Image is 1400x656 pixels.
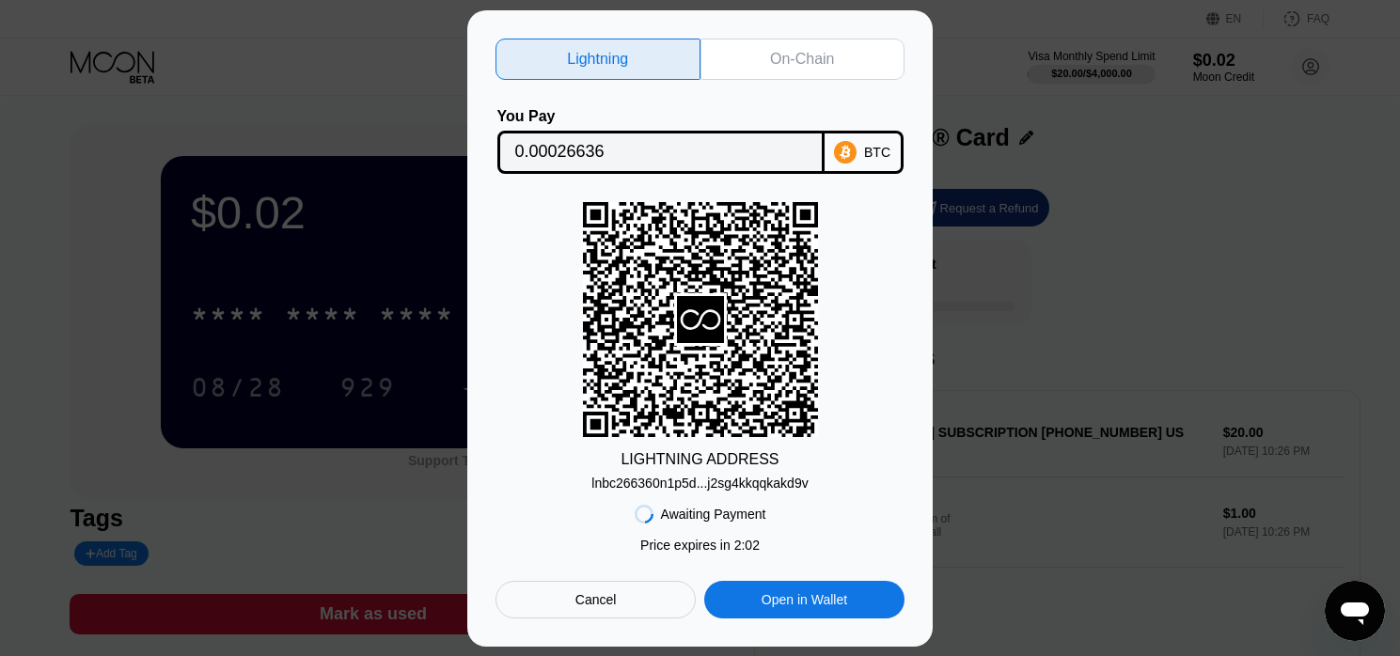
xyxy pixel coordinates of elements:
div: Open in Wallet [762,591,847,608]
div: lnbc266360n1p5d...j2sg4kkqqkakd9v [591,476,808,491]
div: Open in Wallet [704,581,904,618]
div: Cancel [575,591,617,608]
div: Lightning [496,39,700,80]
iframe: Button to launch messaging window [1325,581,1385,641]
div: lnbc266360n1p5d...j2sg4kkqqkakd9v [591,468,808,491]
div: Price expires in [640,538,760,553]
div: Lightning [567,50,628,69]
span: 2 : 02 [734,538,760,553]
div: On-Chain [770,50,834,69]
div: You PayBTC [496,108,904,174]
div: Cancel [496,581,696,618]
div: You Pay [497,108,825,125]
div: LIGHTNING ADDRESS [621,451,779,468]
div: BTC [864,145,890,160]
div: On-Chain [700,39,905,80]
div: Awaiting Payment [661,507,766,522]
